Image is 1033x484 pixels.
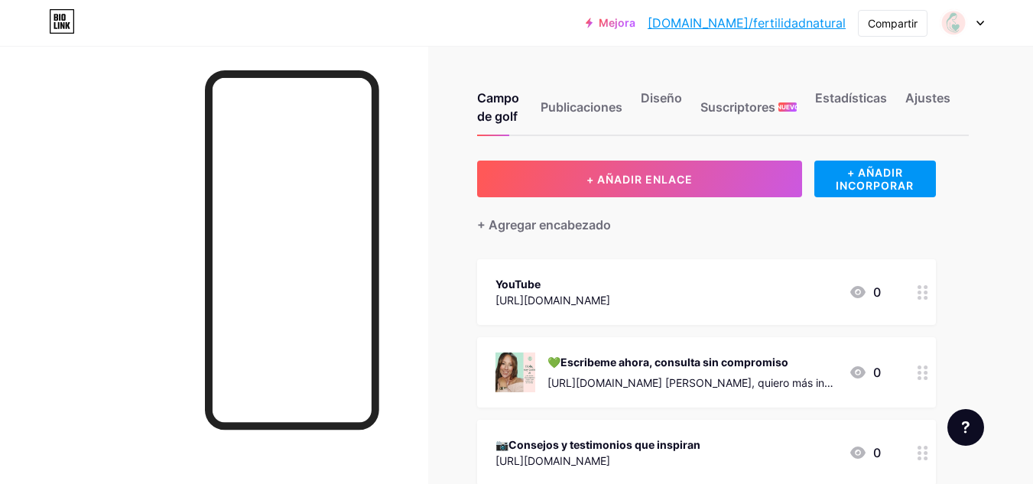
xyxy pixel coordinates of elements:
[873,284,881,300] font: 0
[939,8,968,37] img: fertilidadnatural
[495,294,610,307] font: [URL][DOMAIN_NAME]
[700,99,775,115] font: Suscriptores
[495,438,700,451] font: 📷Consejos y testimonios que inspiran
[547,376,834,405] font: [URL][DOMAIN_NAME] [PERSON_NAME], quiero más información sobre los suplementos
[777,103,799,111] font: NUEVO
[873,445,881,460] font: 0
[477,161,802,197] button: + AÑADIR ENLACE
[477,90,519,124] font: Campo de golf
[641,90,682,106] font: Diseño
[495,454,610,467] font: [URL][DOMAIN_NAME]
[648,15,846,31] font: [DOMAIN_NAME]/fertilidadnatural
[477,217,611,232] font: + Agregar encabezado
[495,352,535,392] img: 💚Escribeme ahora, consulta sin compromiso
[648,14,846,32] a: [DOMAIN_NAME]/fertilidadnatural
[541,99,622,115] font: Publicaciones
[586,173,693,186] font: + AÑADIR ENLACE
[599,16,635,29] font: Mejora
[495,278,541,291] font: YouTube
[815,90,887,106] font: Estadísticas
[836,166,914,192] font: + AÑADIR INCORPORAR
[547,356,788,369] font: 💚Escribeme ahora, consulta sin compromiso
[905,90,950,106] font: Ajustes
[868,17,918,30] font: Compartir
[873,365,881,380] font: 0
